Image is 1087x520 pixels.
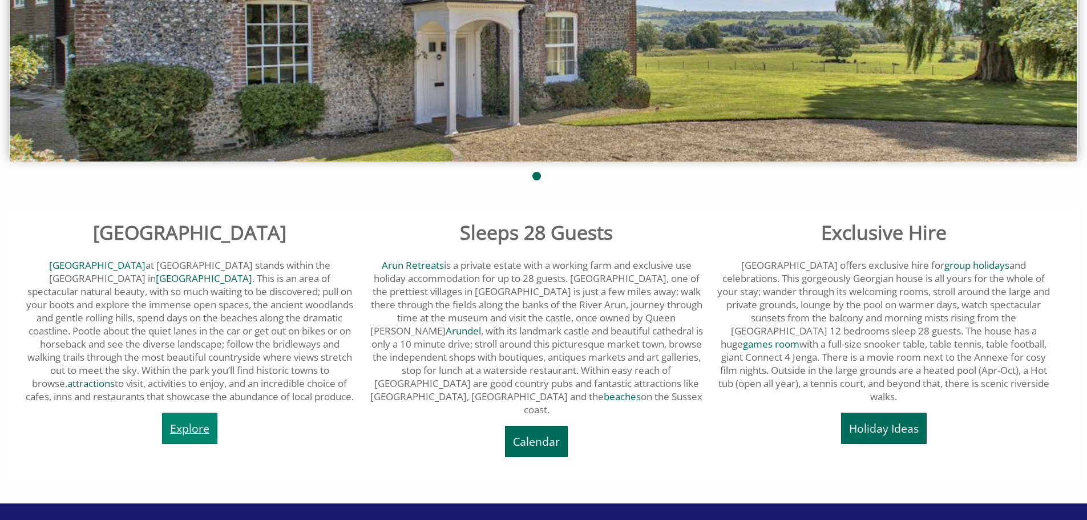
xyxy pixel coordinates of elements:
[156,272,252,285] a: [GEOGRAPHIC_DATA]
[370,219,703,245] h1: Sleeps 28 Guests
[505,426,568,457] a: Calendar
[841,413,927,444] a: Holiday Ideas
[67,377,115,390] a: attractions
[604,390,641,403] a: beaches
[382,259,444,272] a: Arun Retreats
[23,259,356,403] p: at [GEOGRAPHIC_DATA] stands within the [GEOGRAPHIC_DATA] in . This is an area of spectacular natu...
[49,259,146,272] a: [GEOGRAPHIC_DATA]
[717,259,1050,403] p: [GEOGRAPHIC_DATA] offers exclusive hire for and celebrations. This gorgeously Georgian house is a...
[446,324,481,337] a: Arundel
[162,413,217,444] a: Explore
[743,337,799,350] a: games room
[23,219,356,245] h1: [GEOGRAPHIC_DATA]
[370,259,703,416] p: is a private estate with a working farm and exclusive use holiday accommodation for up to 28 gues...
[717,219,1050,245] h1: Exclusive Hire
[944,259,1009,272] a: group holidays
